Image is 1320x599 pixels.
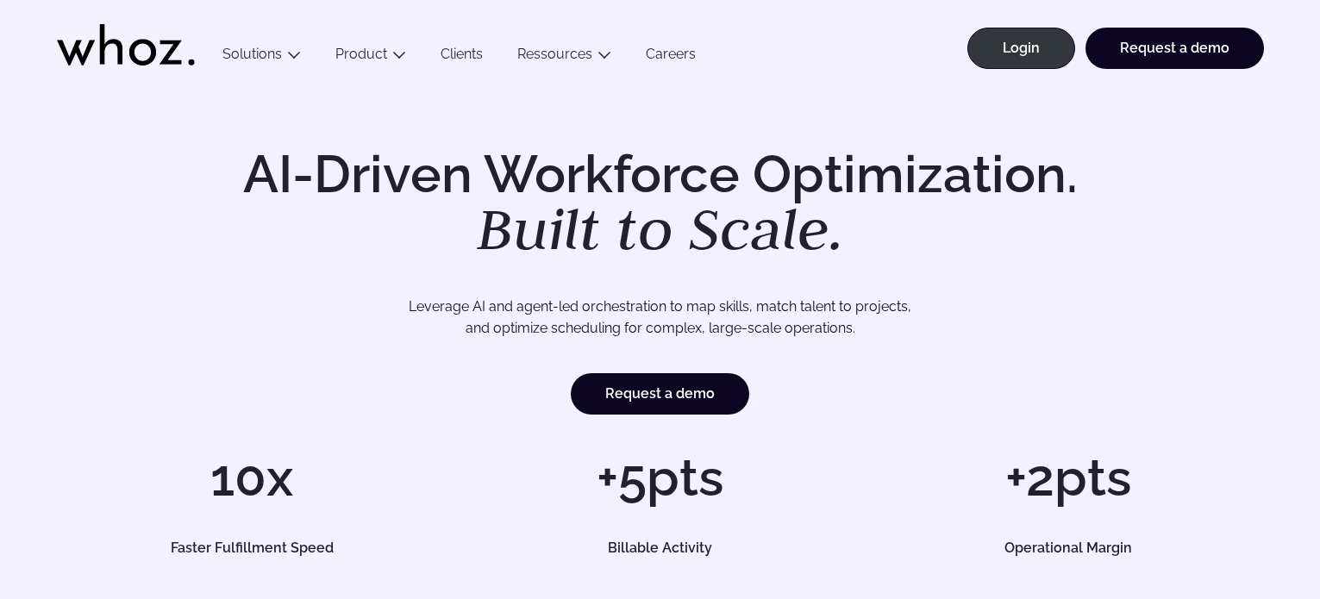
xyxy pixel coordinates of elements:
a: Ressources [517,46,592,62]
em: Built to Scale. [477,190,844,266]
p: Leverage AI and agent-led orchestration to map skills, match talent to projects, and optimize sch... [117,296,1204,340]
h5: Operational Margin [892,541,1244,555]
button: Ressources [500,46,629,69]
iframe: Chatbot [1206,485,1296,575]
h5: Billable Activity [485,541,836,555]
a: Login [967,28,1075,69]
h1: AI-Driven Workforce Optimization. [219,148,1102,259]
button: Solutions [205,46,318,69]
h1: +2pts [873,452,1263,503]
button: Product [318,46,423,69]
h1: 10x [57,452,447,503]
a: Product [335,46,387,62]
a: Request a demo [571,373,749,415]
h1: +5pts [465,452,855,503]
a: Clients [423,46,500,69]
a: Request a demo [1085,28,1264,69]
a: Careers [629,46,713,69]
h5: Faster Fulfillment Speed [76,541,428,555]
